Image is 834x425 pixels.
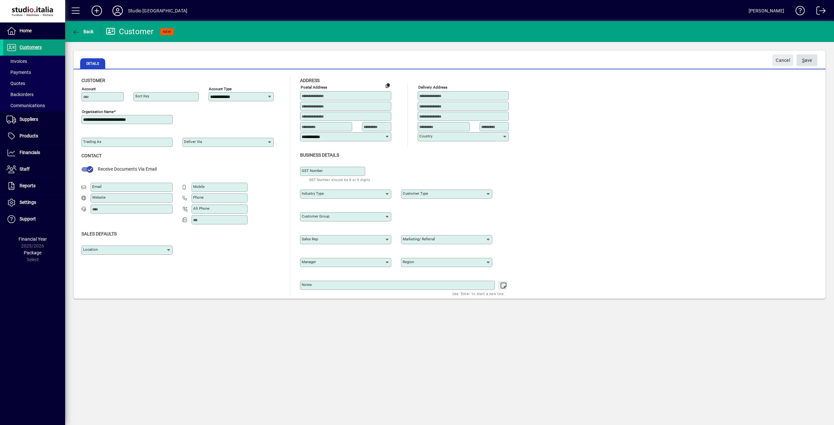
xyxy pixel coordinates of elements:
button: Cancel [772,54,793,66]
a: Invoices [3,56,65,67]
a: Products [3,128,65,144]
a: Financials [3,145,65,161]
mat-label: Customer group [302,214,329,219]
span: Suppliers [20,117,38,122]
mat-label: GST Number [302,168,323,173]
button: Save [797,54,817,66]
button: Copy to Delivery address [382,80,393,91]
span: Package [24,250,41,255]
span: Customer [81,78,105,83]
div: [PERSON_NAME] [749,6,784,16]
mat-label: Mobile [193,184,205,189]
span: Communications [7,103,45,108]
mat-label: Marketing/ Referral [403,237,435,241]
span: Cancel [776,55,790,66]
a: Logout [812,1,826,22]
span: NEW [163,30,171,34]
button: Back [70,26,95,37]
mat-label: Sales rep [302,237,318,241]
span: Products [20,133,38,138]
span: Financials [20,150,40,155]
span: Details [80,58,105,69]
a: Staff [3,161,65,177]
mat-label: Sort key [135,94,149,98]
a: Payments [3,67,65,78]
mat-hint: Use 'Enter' to start a new line [453,290,504,297]
span: Customers [20,45,42,50]
mat-label: Industry type [302,191,324,196]
span: Back [72,29,94,34]
span: Support [20,216,36,221]
span: Receive Documents Via Email [98,166,157,172]
span: Business details [300,152,339,158]
span: Backorders [7,92,34,97]
span: Sales defaults [81,231,117,236]
mat-label: Account Type [209,87,232,91]
a: Home [3,23,65,39]
span: Staff [20,166,30,172]
span: Settings [20,200,36,205]
mat-label: Region [403,260,414,264]
mat-label: Website [92,195,106,200]
a: Backorders [3,89,65,100]
a: Quotes [3,78,65,89]
mat-label: Deliver via [184,139,202,144]
span: Contact [81,153,102,158]
mat-label: Alt Phone [193,206,209,211]
mat-label: Manager [302,260,316,264]
span: ave [802,55,812,66]
a: Support [3,211,65,227]
span: Reports [20,183,36,188]
span: Invoices [7,59,27,64]
mat-label: Account [82,87,96,91]
button: Add [86,5,107,17]
a: Settings [3,194,65,211]
mat-label: Organisation name [82,109,114,114]
a: Suppliers [3,111,65,128]
span: Home [20,28,32,33]
span: Quotes [7,81,25,86]
a: Communications [3,100,65,111]
a: Knowledge Base [791,1,805,22]
button: Profile [107,5,128,17]
div: Studio [GEOGRAPHIC_DATA] [128,6,187,16]
span: Financial Year [19,236,47,242]
mat-label: Phone [193,195,204,200]
mat-label: Email [92,184,102,189]
span: Payments [7,70,31,75]
div: Customer [106,26,154,37]
mat-hint: GST Number should be 8 or 9 digits [309,176,370,183]
mat-label: Location [83,247,98,252]
span: Address [300,78,320,83]
mat-label: Customer type [403,191,428,196]
span: S [802,58,805,63]
app-page-header-button: Back [65,26,101,37]
mat-label: Notes [302,282,312,287]
mat-label: Country [419,134,432,138]
a: Reports [3,178,65,194]
mat-label: Trading as [83,139,101,144]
